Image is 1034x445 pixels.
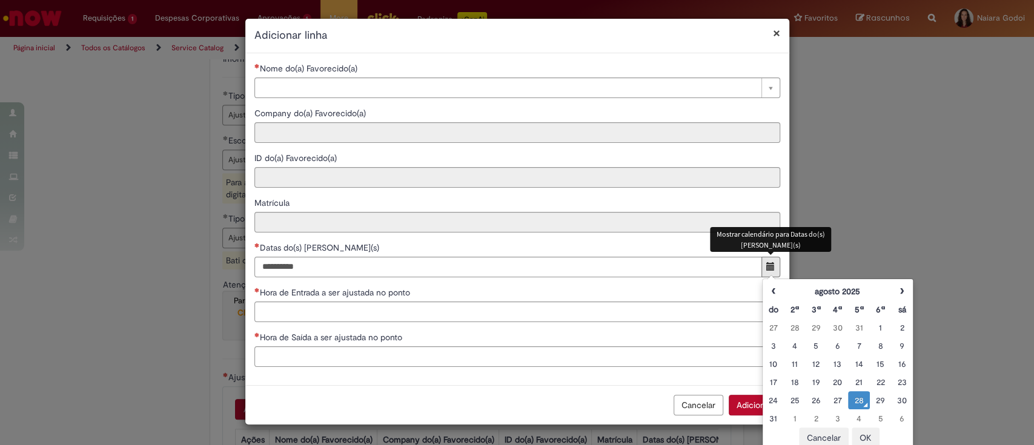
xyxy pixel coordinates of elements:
[766,412,781,424] div: 31 August 2025 Sunday
[891,300,912,318] th: Sábado
[851,412,866,424] div: 04 September 2025 Thursday
[766,340,781,352] div: 03 August 2025 Sunday
[254,332,260,337] span: Necessários
[830,340,845,352] div: 06 August 2025 Wednesday
[830,358,845,370] div: 13 August 2025 Wednesday
[254,257,762,277] input: Datas do(s) Ajuste(s)
[260,63,360,74] span: Necessários - Nome do(a) Favorecido(a)
[763,300,784,318] th: Domingo
[254,28,780,44] h2: Adicionar linha
[766,394,781,406] div: 24 August 2025 Sunday
[851,394,866,406] div: O seletor de data foi aberto.28 August 2025 Thursday
[254,212,780,232] input: Matrícula
[809,340,824,352] div: 05 August 2025 Tuesday
[254,153,339,163] span: Somente leitura - ID do(a) Favorecido(a)
[787,358,802,370] div: 11 August 2025 Monday
[254,122,780,143] input: Company do(a) Favorecido(a)
[254,167,780,188] input: ID do(a) Favorecido(a)
[851,376,866,388] div: 21 August 2025 Thursday
[873,376,888,388] div: 22 August 2025 Friday
[254,197,292,208] span: Somente leitura - Matrícula
[254,77,780,98] a: Limpar campo Nome do(a) Favorecido(a)
[766,358,781,370] div: 10 August 2025 Sunday
[851,321,866,334] div: 31 July 2025 Thursday
[729,395,780,415] button: Adicionar
[674,395,723,415] button: Cancelar
[873,394,888,406] div: 29 August 2025 Friday
[851,340,866,352] div: 07 August 2025 Thursday
[873,412,888,424] div: 05 September 2025 Friday
[773,27,780,39] button: Fechar modal
[761,257,780,277] button: Mostrar calendário para Datas do(s) Ajuste(s)
[894,412,909,424] div: 06 September 2025 Saturday
[254,64,260,68] span: Necessários
[894,340,909,352] div: 09 August 2025 Saturday
[891,282,912,300] th: Próximo mês
[787,340,802,352] div: 04 August 2025 Monday
[260,287,413,298] span: Hora de Entrada a ser ajustada no ponto
[254,288,260,292] span: Necessários
[873,340,888,352] div: 08 August 2025 Friday
[763,282,784,300] th: Mês anterior
[787,412,802,424] div: 01 September 2025 Monday
[830,321,845,334] div: 30 July 2025 Wednesday
[254,243,260,248] span: Necessários
[873,358,888,370] div: 15 August 2025 Friday
[873,321,888,334] div: 01 August 2025 Friday
[894,376,909,388] div: 23 August 2025 Saturday
[784,282,891,300] th: agosto 2025. Alternar mês
[827,300,848,318] th: Quarta-feira
[784,300,805,318] th: Segunda-feira
[809,394,824,406] div: 26 August 2025 Tuesday
[894,394,909,406] div: 30 August 2025 Saturday
[830,412,845,424] div: 03 September 2025 Wednesday
[809,376,824,388] div: 19 August 2025 Tuesday
[830,376,845,388] div: 20 August 2025 Wednesday
[787,394,802,406] div: 25 August 2025 Monday
[254,302,780,322] input: Hora de Entrada a ser ajustada no ponto
[806,300,827,318] th: Terça-feira
[851,358,866,370] div: 14 August 2025 Thursday
[848,300,869,318] th: Quinta-feira
[809,412,824,424] div: 02 September 2025 Tuesday
[809,321,824,334] div: 29 July 2025 Tuesday
[894,358,909,370] div: 16 August 2025 Saturday
[894,321,909,334] div: 02 August 2025 Saturday
[766,321,781,334] div: 27 July 2025 Sunday
[260,242,382,253] span: Datas do(s) [PERSON_NAME](s)
[787,321,802,334] div: 28 July 2025 Monday
[809,358,824,370] div: 12 August 2025 Tuesday
[254,108,368,119] span: Somente leitura - Company do(a) Favorecido(a)
[710,227,831,251] div: Mostrar calendário para Datas do(s) [PERSON_NAME](s)
[787,376,802,388] div: 18 August 2025 Monday
[254,346,780,367] input: Hora de Saída a ser ajustada no ponto
[766,376,781,388] div: 17 August 2025 Sunday
[260,332,405,343] span: Hora de Saída a ser ajustada no ponto
[830,394,845,406] div: 27 August 2025 Wednesday
[870,300,891,318] th: Sexta-feira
